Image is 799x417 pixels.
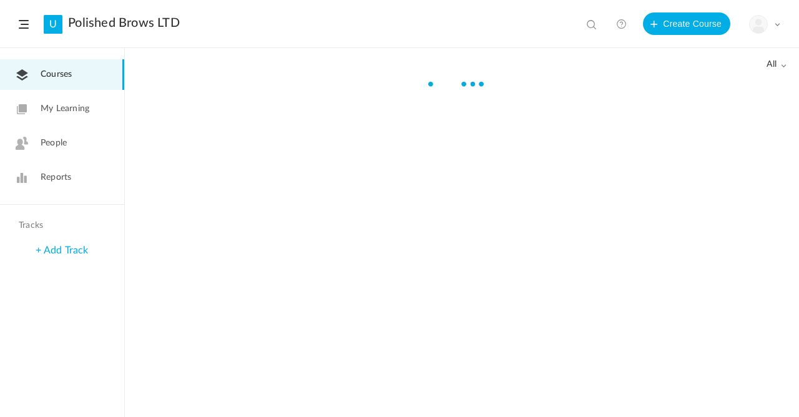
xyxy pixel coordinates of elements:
a: Polished Brows LTD [68,16,180,31]
h4: Tracks [19,220,102,231]
button: Create Course [643,12,730,35]
a: + Add Track [36,245,88,255]
span: People [41,137,67,150]
span: My Learning [41,102,89,115]
span: all [767,59,787,70]
span: Reports [41,171,71,184]
a: U [44,15,62,34]
span: Courses [41,68,72,81]
img: user-image.png [750,16,767,33]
